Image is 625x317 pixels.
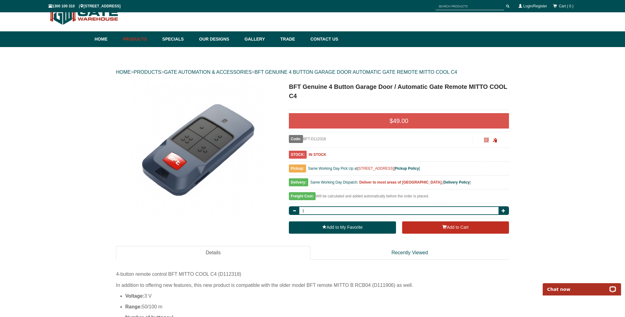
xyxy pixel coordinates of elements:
span: Range: [125,304,142,309]
a: [STREET_ADDRESS] [358,166,394,171]
span: Code: [289,135,303,143]
span: 1300 100 310 | [STREET_ADDRESS] [49,4,121,8]
a: BFT GENUINE 4 BUTTON GARAGE DOOR AUTOMATIC GATE REMOTE MITTO COOL C4 [254,69,457,75]
span: Same Working Day Pick Up at [ ] [308,166,420,171]
a: Delivery Policy [444,180,470,184]
div: BFT-D112318 [289,135,472,143]
div: In addition to offering new features, this new product is compatible with the older model BFT rem... [116,280,509,291]
div: > > > [116,62,509,82]
a: Add to My Favorite [289,221,396,234]
div: [ ] [289,179,509,189]
li: 50/100 m [125,301,509,312]
li: 3 V [125,291,509,301]
div: $ [289,113,509,129]
a: Gallery [242,31,277,47]
a: Our Designs [196,31,242,47]
span: Click to copy the URL [493,138,497,143]
a: Specials [159,31,196,47]
span: STOCK: [289,151,307,159]
div: 4-button remote control BFT MITTO COOL C4 (D112318) [116,269,509,279]
h1: BFT Genuine 4 Button Garage Door / Automatic Gate Remote MITTO COOL C4 [289,82,509,101]
span: Delivery: [289,178,308,186]
a: Click to enlarge and scan to share. [484,139,489,143]
span: Same Working Day Dispatch. [310,180,359,184]
a: BFT Genuine 4 Button Garage Door / Automatic Gate Remote MITTO COOL C4 - - Gate Warehouse [117,82,279,217]
span: Voltage: [125,293,144,299]
img: BFT Genuine 4 Button Garage Door / Automatic Gate Remote MITTO COOL C4 - - Gate Warehouse [130,82,266,217]
span: Pickup: [289,164,306,172]
a: PRODUCTS [134,69,161,75]
a: Login/Register [523,4,547,8]
button: Add to Cart [402,221,509,234]
a: Details [116,246,310,260]
div: Will be calculated and added automatically before the order is placed. [289,192,509,203]
a: Home [95,31,120,47]
a: Contact Us [307,31,338,47]
a: Recently Viewed [310,246,509,260]
b: Deliver to most areas of [GEOGRAPHIC_DATA]. [359,180,443,184]
b: IN STOCK [309,153,326,157]
a: GATE AUTOMATION & ACCESSORIES [164,69,251,75]
span: Freight Cost: [289,192,316,200]
iframe: LiveChat chat widget [539,276,625,295]
input: SEARCH PRODUCTS [436,2,504,10]
span: 49.00 [393,117,408,124]
a: Products [120,31,159,47]
a: Pickup Policy [395,166,419,171]
a: Trade [277,31,307,47]
span: Cart ( 0 ) [559,4,573,8]
a: HOME [116,69,131,75]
